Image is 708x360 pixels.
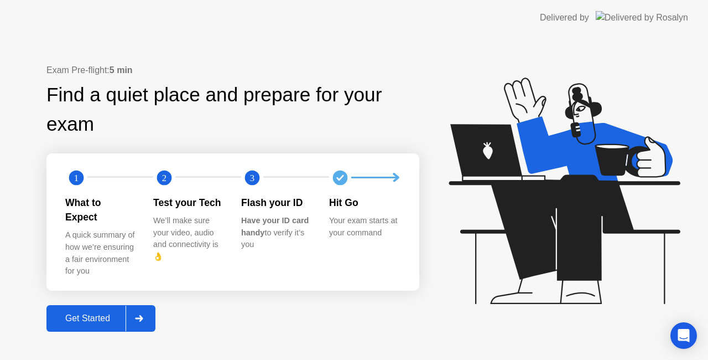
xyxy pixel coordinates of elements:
div: We’ll make sure your video, audio and connectivity is 👌 [153,215,223,263]
div: What to Expect [65,196,136,225]
img: Delivered by Rosalyn [596,11,688,24]
div: Hit Go [329,196,399,210]
div: Flash your ID [241,196,311,210]
b: Have your ID card handy [241,216,309,237]
button: Get Started [46,305,155,332]
div: to verify it’s you [241,215,311,251]
div: Find a quiet place and prepare for your exam [46,80,419,139]
div: Test your Tech [153,196,223,210]
div: Delivered by [540,11,589,24]
text: 3 [250,172,254,183]
text: 2 [162,172,166,183]
div: A quick summary of how we’re ensuring a fair environment for you [65,229,136,277]
div: Exam Pre-flight: [46,64,419,77]
div: Your exam starts at your command [329,215,399,239]
b: 5 min [110,65,133,75]
div: Get Started [50,313,126,323]
text: 1 [74,172,79,183]
div: Open Intercom Messenger [670,322,697,349]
